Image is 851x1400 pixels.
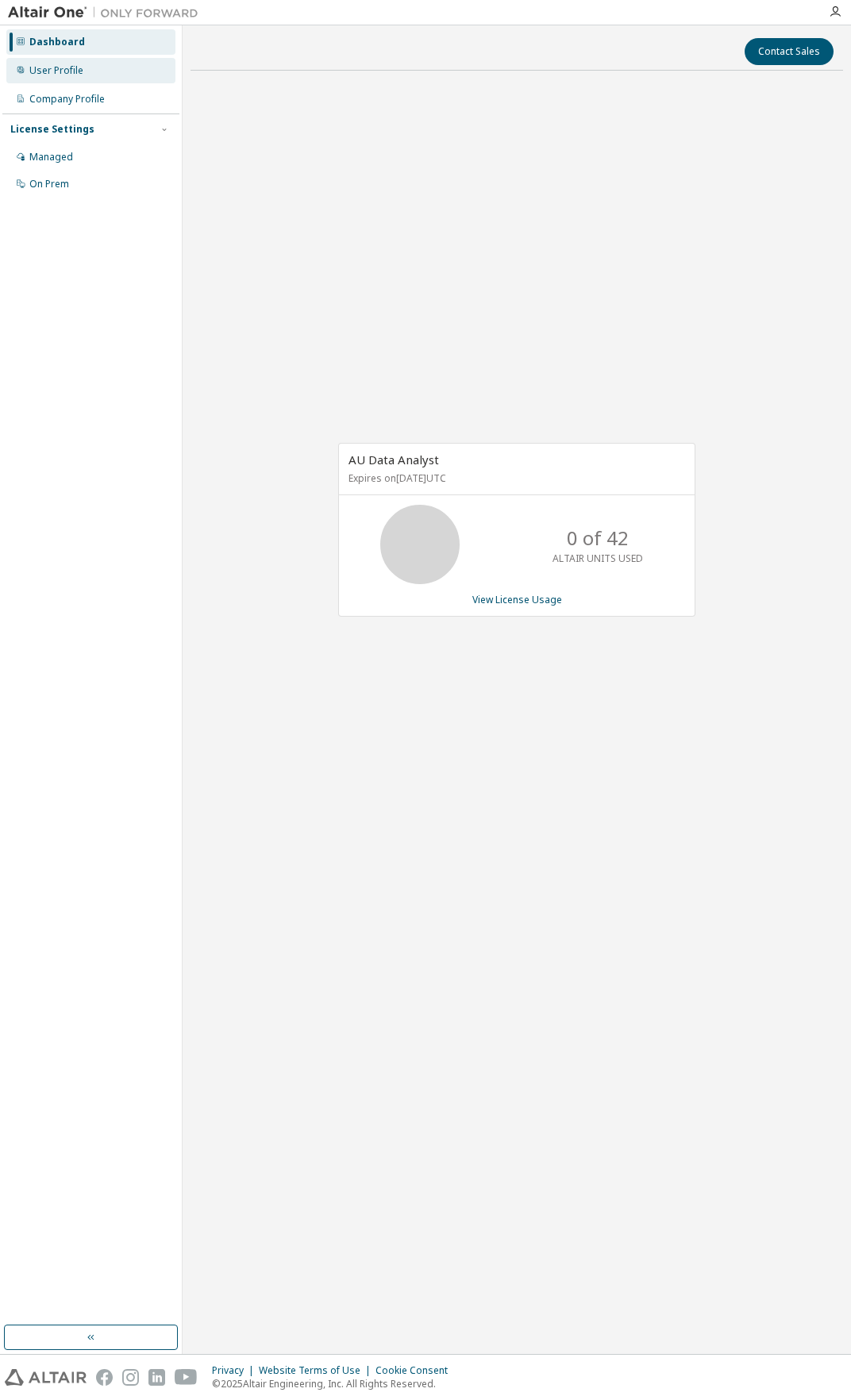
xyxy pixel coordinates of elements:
[29,151,73,163] div: Managed
[96,1369,113,1386] img: facebook.svg
[29,93,105,106] div: Company Profile
[8,5,206,21] img: Altair One
[175,1369,198,1386] img: youtube.svg
[29,36,85,48] div: Dashboard
[745,38,834,65] button: Contact Sales
[259,1364,375,1377] div: Website Terms of Use
[10,123,94,136] div: License Settings
[348,471,681,485] p: Expires on [DATE] UTC
[348,452,439,467] span: AU Data Analyst
[212,1364,259,1377] div: Privacy
[567,525,629,552] p: 0 of 42
[472,593,562,606] a: View License Usage
[148,1369,165,1386] img: linkedin.svg
[29,178,69,190] div: On Prem
[212,1377,457,1390] p: © 2025 Altair Engineering, Inc. All Rights Reserved.
[5,1369,87,1386] img: altair_logo.svg
[375,1364,457,1377] div: Cookie Consent
[122,1369,139,1386] img: instagram.svg
[29,64,83,77] div: User Profile
[553,552,643,565] p: ALTAIR UNITS USED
